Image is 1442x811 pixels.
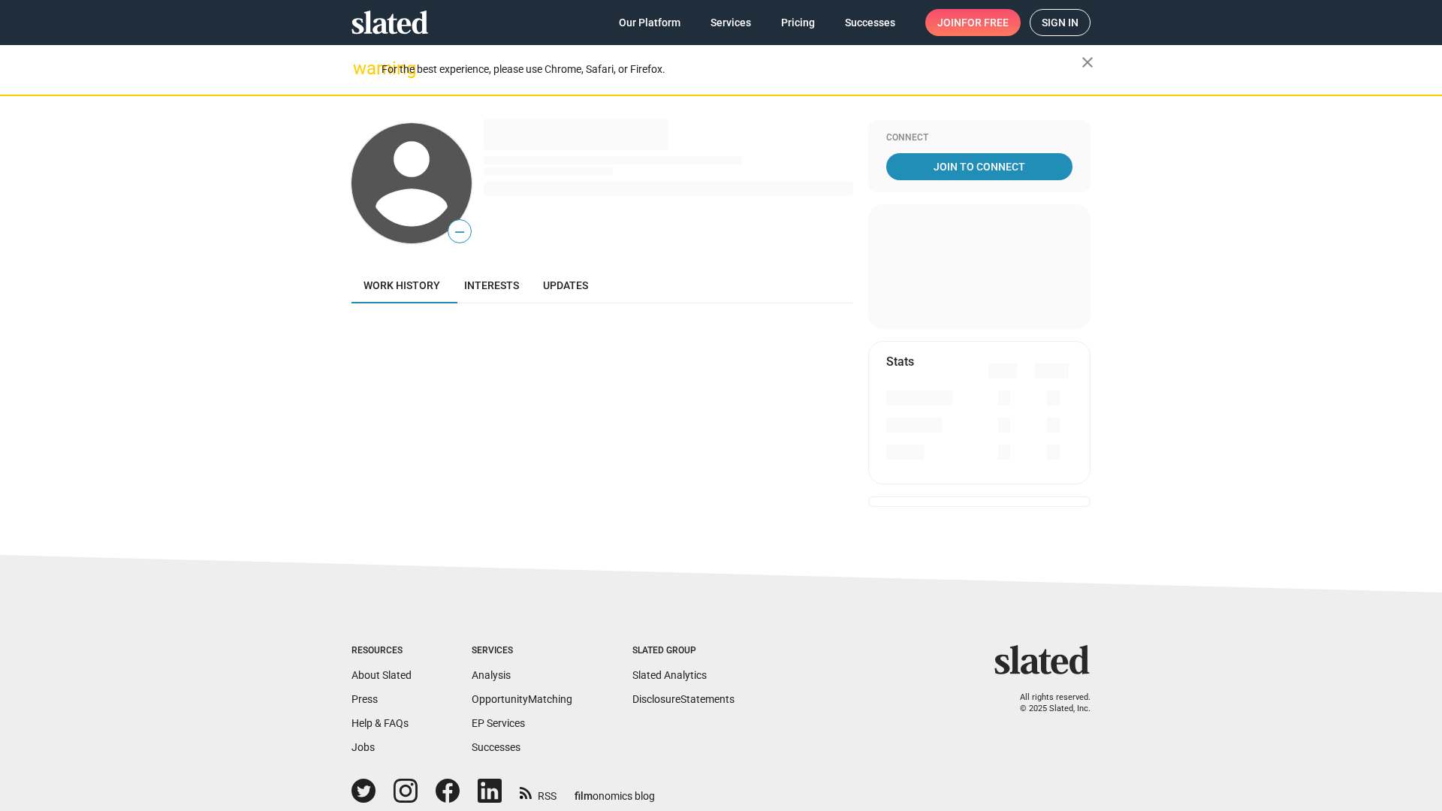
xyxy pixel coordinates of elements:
a: Jobs [351,741,375,753]
div: Resources [351,645,412,657]
a: Help & FAQs [351,717,409,729]
a: Pricing [769,9,827,36]
a: Interests [452,267,531,303]
span: Join [937,9,1009,36]
a: Join To Connect [886,153,1072,180]
a: Joinfor free [925,9,1021,36]
span: film [575,790,593,802]
a: Successes [833,9,907,36]
span: — [448,222,471,242]
a: Successes [472,741,520,753]
span: Sign in [1042,10,1078,35]
a: Services [698,9,763,36]
mat-icon: close [1078,53,1097,71]
a: OpportunityMatching [472,693,572,705]
a: Updates [531,267,600,303]
mat-card-title: Stats [886,354,914,369]
a: About Slated [351,669,412,681]
span: Join To Connect [889,153,1069,180]
a: DisclosureStatements [632,693,735,705]
span: Successes [845,9,895,36]
a: Slated Analytics [632,669,707,681]
mat-icon: warning [353,59,371,77]
div: For the best experience, please use Chrome, Safari, or Firefox. [382,59,1081,80]
div: Services [472,645,572,657]
a: Analysis [472,669,511,681]
a: Work history [351,267,452,303]
div: Connect [886,132,1072,144]
span: Updates [543,279,588,291]
span: for free [961,9,1009,36]
span: Our Platform [619,9,680,36]
span: Pricing [781,9,815,36]
span: Services [710,9,751,36]
span: Interests [464,279,519,291]
a: Our Platform [607,9,692,36]
p: All rights reserved. © 2025 Slated, Inc. [1004,692,1091,714]
span: Work history [364,279,440,291]
a: RSS [520,780,557,803]
a: Sign in [1030,9,1091,36]
a: EP Services [472,717,525,729]
a: Press [351,693,378,705]
a: filmonomics blog [575,777,655,803]
div: Slated Group [632,645,735,657]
